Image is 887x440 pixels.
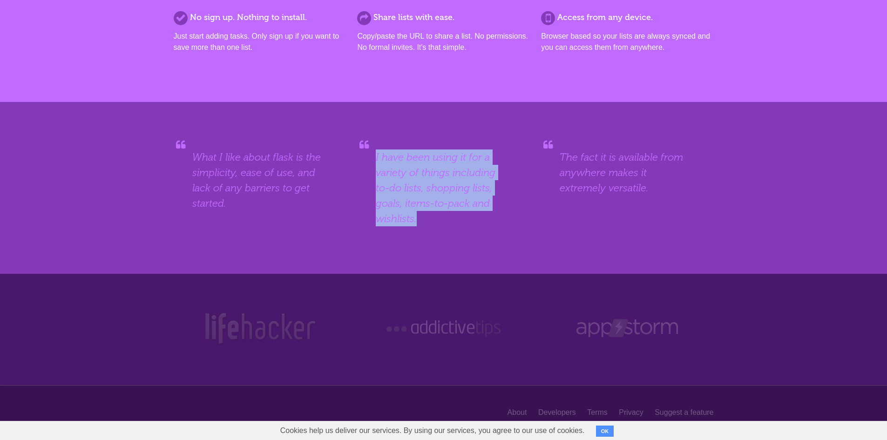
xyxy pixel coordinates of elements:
[576,311,678,346] img: Web Appstorm
[174,11,346,24] h2: No sign up. Nothing to install.
[357,31,529,53] p: Copy/paste the URL to share a list. No permissions. No formal invites. It's that simple.
[271,421,594,440] span: Cookies help us deliver our services. By using our services, you agree to our use of cookies.
[655,404,713,421] a: Suggest a feature
[376,149,511,226] blockquote: I have been using it for a variety of things including to-do lists, shopping lists, goals, items-...
[174,31,346,53] p: Just start adding tasks. Only sign up if you want to save more than one list.
[596,426,614,437] button: OK
[619,404,643,421] a: Privacy
[508,404,527,421] a: About
[541,11,713,24] h2: Access from any device.
[587,404,608,421] a: Terms
[541,31,713,53] p: Browser based so your lists are always synced and you can access them from anywhere.
[560,149,695,196] blockquote: The fact it is available from anywhere makes it extremely versatile.
[192,149,327,211] blockquote: What I like about flask is the simplicity, ease of use, and lack of any barriers to get started.
[384,311,503,346] img: Addictive Tips
[538,404,576,421] a: Developers
[357,11,529,24] h2: Share lists with ease.
[203,311,317,346] img: Lifehacker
